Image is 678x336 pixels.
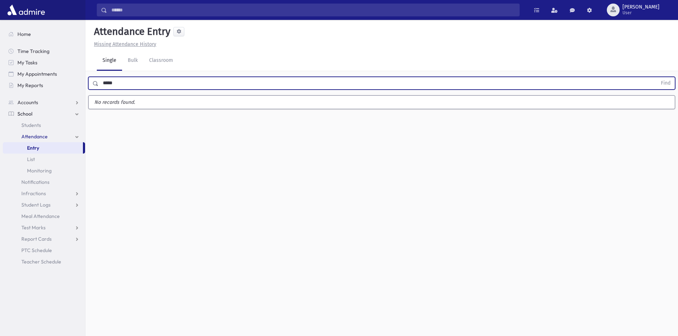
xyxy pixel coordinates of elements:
a: Single [97,51,122,71]
span: My Appointments [17,71,57,77]
a: My Tasks [3,57,85,68]
a: Student Logs [3,199,85,210]
a: Home [3,28,85,40]
a: Accounts [3,97,85,108]
a: School [3,108,85,119]
a: My Appointments [3,68,85,80]
span: Attendance [21,133,48,140]
span: User [622,10,659,16]
input: Search [107,4,519,16]
span: Students [21,122,41,128]
a: Entry [3,142,83,154]
a: Monitoring [3,165,85,176]
a: Meal Attendance [3,210,85,222]
a: Time Tracking [3,46,85,57]
span: Infractions [21,190,46,197]
span: Report Cards [21,236,52,242]
a: Classroom [143,51,179,71]
a: Test Marks [3,222,85,233]
a: List [3,154,85,165]
span: Time Tracking [17,48,49,54]
span: Home [17,31,31,37]
a: PTC Schedule [3,245,85,256]
span: PTC Schedule [21,247,52,254]
span: Student Logs [21,202,51,208]
img: AdmirePro [6,3,47,17]
span: Entry [27,145,39,151]
span: List [27,156,35,162]
a: Infractions [3,188,85,199]
a: Report Cards [3,233,85,245]
a: My Reports [3,80,85,91]
span: My Reports [17,82,43,89]
span: Teacher Schedule [21,258,61,265]
a: Attendance [3,131,85,142]
span: Notifications [21,179,49,185]
a: Notifications [3,176,85,188]
a: Missing Attendance History [91,41,156,47]
a: Bulk [122,51,143,71]
span: Meal Attendance [21,213,60,219]
span: My Tasks [17,59,37,66]
u: Missing Attendance History [94,41,156,47]
span: [PERSON_NAME] [622,4,659,10]
a: Students [3,119,85,131]
span: Accounts [17,99,38,106]
span: Monitoring [27,167,52,174]
label: No records found. [89,96,675,109]
h5: Attendance Entry [91,26,170,38]
button: Find [657,77,675,89]
a: Teacher Schedule [3,256,85,267]
span: Test Marks [21,224,46,231]
span: School [17,111,32,117]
